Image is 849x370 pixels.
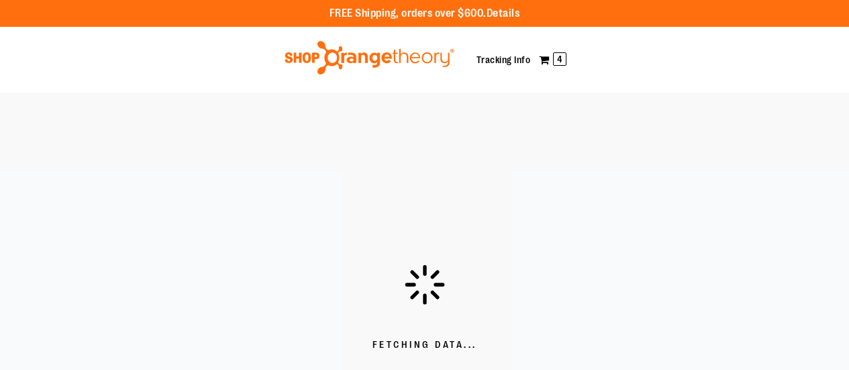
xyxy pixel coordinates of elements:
[553,52,566,66] span: 4
[283,41,456,75] img: Shop Orangetheory
[330,6,520,21] p: FREE Shipping, orders over $600.
[477,54,531,65] a: Tracking Info
[487,7,520,19] a: Details
[372,338,477,352] span: Fetching Data...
